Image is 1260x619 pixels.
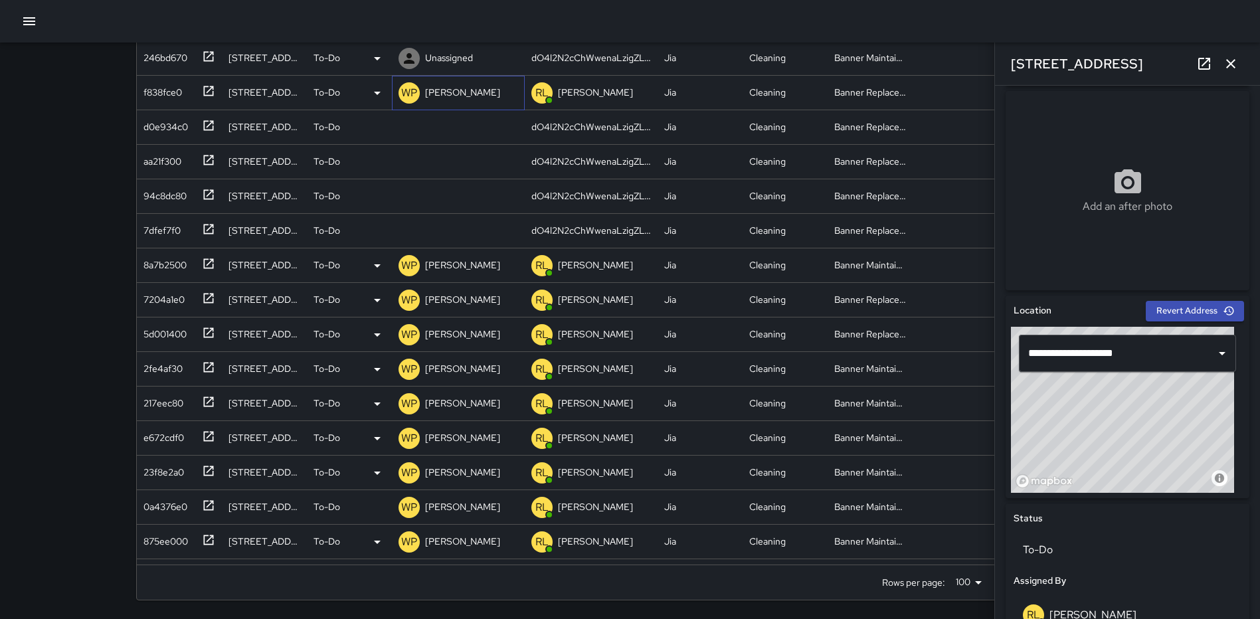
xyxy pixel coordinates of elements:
div: 7204a1e0 [138,288,185,306]
div: 246bd670 [138,46,187,64]
div: Banner Maintainance [834,362,906,375]
div: dO4l2N2cChWwenaLzigZLQyMNL72 [531,189,651,203]
div: dO4l2N2cChWwenaLzigZLQyMNL72 [531,120,651,133]
div: Banner Replacement [834,224,906,237]
div: e672cdf0 [138,426,184,444]
div: 40 M Street Northeast [228,224,300,237]
div: Cleaning [749,86,786,99]
p: To-Do [314,362,340,375]
div: 45 L Street Northeast [228,86,300,99]
p: To-Do [314,327,340,341]
div: Jia [664,500,676,513]
div: Cleaning [749,431,786,444]
div: dO4l2N2cChWwenaLzigZLQyMNL72 [531,224,651,237]
div: Jia [664,86,676,99]
div: aa21f300 [138,149,181,168]
div: 1100 First Street Northeast [228,293,300,306]
div: 40 M Street Northeast [228,189,300,203]
div: 71e2ff40 [138,564,181,582]
p: RL [535,430,549,446]
div: Cleaning [749,293,786,306]
div: Banner Replacement [834,86,906,99]
div: Cleaning [749,258,786,272]
p: Rows per page: [882,576,945,589]
p: WP [401,292,417,308]
p: [PERSON_NAME] [558,258,633,272]
div: Jia [664,466,676,479]
p: RL [535,327,549,343]
div: 2fe4af30 [138,357,183,375]
div: dO4l2N2cChWwenaLzigZLQyMNL72 [531,155,651,168]
p: [PERSON_NAME] [425,327,500,341]
p: To-Do [314,500,340,513]
div: 23f8e2a0 [138,460,184,479]
div: Jia [664,397,676,410]
p: [PERSON_NAME] [425,362,500,375]
p: [PERSON_NAME] [425,500,500,513]
p: To-Do [314,224,340,237]
div: Jia [664,120,676,133]
div: Jia [664,51,676,64]
p: WP [401,85,417,101]
div: Jia [664,224,676,237]
div: 1050 First Street Northeast [228,51,300,64]
p: RL [535,465,549,481]
div: Cleaning [749,535,786,548]
div: 1101 First Street Northeast [228,362,300,375]
p: To-Do [314,51,340,64]
div: 875ee000 [138,529,188,548]
p: WP [401,258,417,274]
p: RL [535,292,549,308]
p: To-Do [314,431,340,444]
p: [PERSON_NAME] [558,362,633,375]
p: To-Do [314,120,340,133]
div: 1160 First Street Northeast [228,466,300,479]
p: RL [535,85,549,101]
div: Banner Replacement [834,293,906,306]
div: 1100 First Street Northeast [228,327,300,341]
div: Cleaning [749,120,786,133]
p: RL [535,361,549,377]
p: To-Do [314,466,340,479]
div: d0e934c0 [138,115,188,133]
p: RL [535,499,549,515]
div: Cleaning [749,362,786,375]
p: [PERSON_NAME] [425,466,500,479]
p: [PERSON_NAME] [558,397,633,410]
div: Banner Maintainance [834,431,906,444]
p: WP [401,361,417,377]
p: [PERSON_NAME] [558,86,633,99]
div: dO4l2N2cChWwenaLzigZLQyMNL72 [531,51,651,64]
p: RL [535,258,549,274]
div: Cleaning [749,155,786,168]
div: Banner Maintainance [834,500,906,513]
div: 16 M Street Northeast [228,155,300,168]
p: RL [535,534,549,550]
div: 0a4376e0 [138,495,187,513]
p: WP [401,327,417,343]
p: [PERSON_NAME] [425,293,500,306]
p: [PERSON_NAME] [425,258,500,272]
div: Cleaning [749,466,786,479]
p: To-Do [314,535,340,548]
div: 94c8dc80 [138,184,187,203]
div: 1111 North Capitol Street Northeast [228,120,300,133]
div: Banner Maintainance [834,466,906,479]
p: To-Do [314,397,340,410]
div: 217eec80 [138,391,183,410]
p: WP [401,534,417,550]
div: Cleaning [749,51,786,64]
p: WP [401,465,417,481]
p: To-Do [314,189,340,203]
p: [PERSON_NAME] [425,86,500,99]
p: [PERSON_NAME] [558,293,633,306]
div: 8a7b2500 [138,253,187,272]
p: [PERSON_NAME] [558,327,633,341]
div: 100 [950,573,986,592]
div: Jia [664,431,676,444]
div: Banner Replacement [834,155,906,168]
div: 1160 First Street Northeast [228,535,300,548]
div: f838fce0 [138,80,182,99]
p: RL [535,396,549,412]
p: [PERSON_NAME] [425,397,500,410]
